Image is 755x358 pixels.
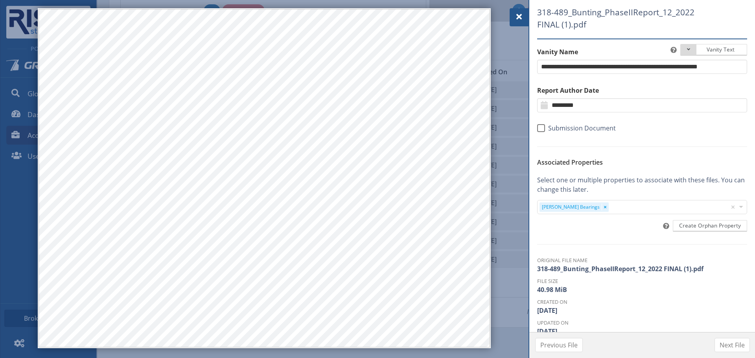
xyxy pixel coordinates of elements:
[720,340,745,350] span: Next File
[537,264,747,274] dd: 318-489_Bunting_PhaseIIReport_12_2022 FINAL (1).pdf
[537,319,747,327] dt: Updated On
[537,285,747,294] dd: 40.98 MiB
[542,204,600,211] div: [PERSON_NAME] Bearings
[673,220,747,232] button: Create Orphan Property
[680,44,747,56] button: Vanity Text
[537,327,747,336] dd: [DATE]
[537,47,747,57] label: Vanity Name
[697,46,741,53] span: Vanity Text
[537,277,747,285] dt: File Size
[540,340,578,350] span: Previous File
[537,6,711,31] span: 318-489_Bunting_PhaseIIReport_12_2022 FINAL (1).pdf
[537,257,747,264] dt: Original File Name
[679,222,741,229] span: Create Orphan Property
[545,124,616,132] span: Submission Document
[537,306,747,315] dd: [DATE]
[537,86,747,95] label: Report Author Date
[537,298,747,306] dt: Created On
[535,338,583,352] button: Previous File
[729,200,737,214] div: Clear all
[537,159,747,166] h6: Associated Properties
[537,175,747,194] p: Select one or multiple properties to associate with these files. You can change this later.
[714,338,750,352] button: Next File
